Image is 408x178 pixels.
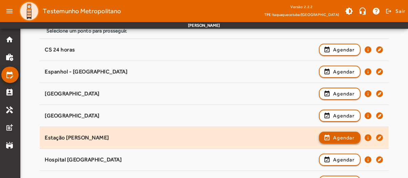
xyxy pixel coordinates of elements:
[375,46,384,54] mat-icon: explore
[364,134,372,142] mat-icon: info
[364,156,372,164] mat-icon: info
[375,90,384,98] mat-icon: explore
[395,6,405,17] span: Sair
[45,134,315,141] div: Estação [PERSON_NAME]
[16,1,121,21] a: Testemunho Metropolitano
[319,110,361,122] button: Agendar
[333,134,354,142] span: Agendar
[5,124,14,132] mat-icon: post_add
[375,68,384,76] mat-icon: explore
[319,132,361,144] button: Agendar
[5,106,14,114] mat-icon: handyman
[45,46,315,53] div: CS 24 horas
[333,68,354,76] span: Agendar
[319,154,361,166] button: Agendar
[319,88,361,100] button: Agendar
[333,46,354,54] span: Agendar
[5,36,14,44] mat-icon: home
[333,90,354,98] span: Agendar
[3,4,16,18] mat-icon: menu
[19,1,39,21] img: Logo TPE
[43,6,121,17] span: Testemunho Metropolitano
[45,68,315,75] div: Espanhol - [GEOGRAPHIC_DATA]
[319,66,361,78] button: Agendar
[375,134,384,142] mat-icon: explore
[5,71,14,79] mat-icon: edit_calendar
[5,88,14,96] mat-icon: perm_contact_calendar
[45,90,315,97] div: [GEOGRAPHIC_DATA]
[45,112,315,119] div: [GEOGRAPHIC_DATA]
[5,141,14,149] mat-icon: stadium
[385,6,405,16] button: Sair
[364,68,372,76] mat-icon: info
[333,156,354,164] span: Agendar
[333,112,354,120] span: Agendar
[364,90,372,98] mat-icon: info
[5,53,14,61] mat-icon: work_history
[364,112,372,120] mat-icon: info
[375,156,384,164] mat-icon: explore
[319,44,361,56] button: Agendar
[46,27,382,35] div: Selecione um ponto para prosseguir.
[364,46,372,54] mat-icon: info
[45,156,315,163] div: Hospital [GEOGRAPHIC_DATA]
[264,11,339,18] span: TPE Itaquaquecetuba/[GEOGRAPHIC_DATA]
[375,112,384,120] mat-icon: explore
[264,3,339,11] div: Versão: 2.2.2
